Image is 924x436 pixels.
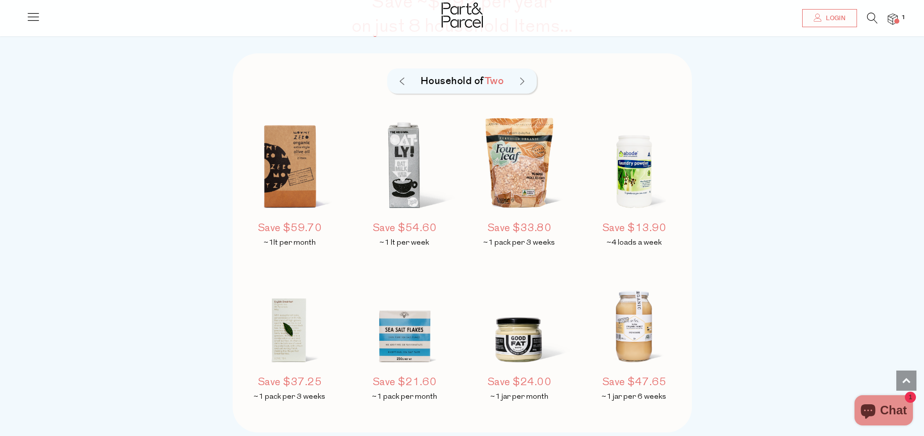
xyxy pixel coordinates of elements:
[352,392,458,402] p: ~1 pack per month
[412,74,513,89] h5: Household of
[823,14,845,23] span: Login
[582,375,687,390] h5: Save $47.65
[802,9,857,27] a: Login
[467,375,573,390] h5: Save $24.00
[520,78,524,86] img: Right-arrow.png
[467,238,573,248] p: ~1 pack per 3 weeks
[237,238,343,248] p: ~1lt per month
[237,375,343,390] h5: Save $37.25
[467,392,573,402] p: ~1 jar per month
[582,392,687,402] p: ~1 jar per 6 weeks
[237,221,343,236] h5: Save $59.70
[442,3,483,28] img: Part&Parcel
[352,221,458,236] h5: Save $54.60
[899,13,908,22] span: 1
[352,238,458,248] p: ~1 lt per week
[400,78,404,86] img: left-arrow.png
[851,395,916,428] inbox-online-store-chat: Shopify online store chat
[582,238,687,248] p: ~4 loads a week
[352,375,458,390] h5: Save $21.60
[582,221,687,236] h5: Save $13.90
[484,74,504,88] span: Two
[237,392,343,402] p: ~1 pack per 3 weeks
[888,14,898,24] a: 1
[467,221,573,236] h5: Save $33.80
